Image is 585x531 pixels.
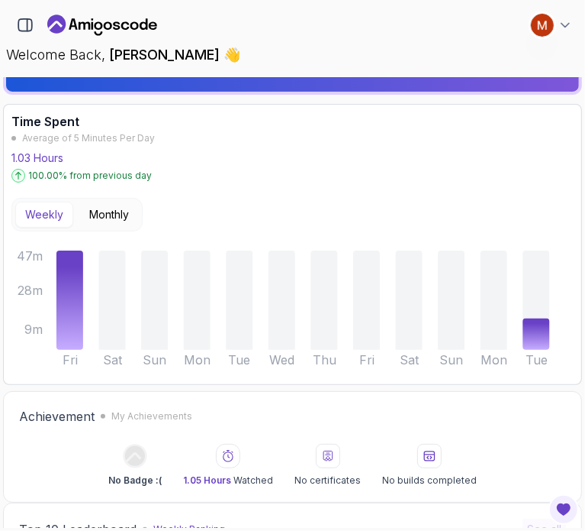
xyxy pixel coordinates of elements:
img: user profile image [531,14,554,37]
tspan: Tue [526,353,548,367]
h2: Achievement [19,407,95,426]
tspan: Sat [400,353,419,367]
p: 100.00 % from previous day [28,170,152,182]
button: Monthly [79,202,139,228]
tspan: 9m [24,323,43,338]
p: My Achievements [111,410,192,423]
tspan: Fri [359,353,374,367]
p: Watched [183,474,273,487]
span: Average of 5 Minutes Per Day [22,132,155,144]
tspan: Sun [143,353,166,367]
button: Weekly [15,202,73,228]
tspan: Tue [229,353,251,367]
tspan: Mon [481,353,507,367]
tspan: 47m [17,249,43,264]
p: No certificates [294,474,361,487]
p: No Badge :( [108,474,162,487]
tspan: Thu [313,353,336,367]
span: [PERSON_NAME] [109,47,223,63]
button: user profile image [530,13,573,37]
p: No builds completed [382,474,477,487]
p: 1.03 Hours [11,151,574,166]
tspan: Wed [269,353,294,367]
span: 👋 [223,44,240,66]
tspan: Sat [103,353,123,367]
tspan: 28m [18,283,43,298]
span: 1.05 Hours [183,474,231,486]
h3: Time Spent [11,112,574,131]
p: Welcome Back, [6,44,579,66]
tspan: Sun [440,353,464,367]
button: Open Feedback Button [548,494,579,525]
a: Landing page [47,13,157,37]
tspan: Mon [184,353,211,367]
tspan: Fri [63,353,78,367]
